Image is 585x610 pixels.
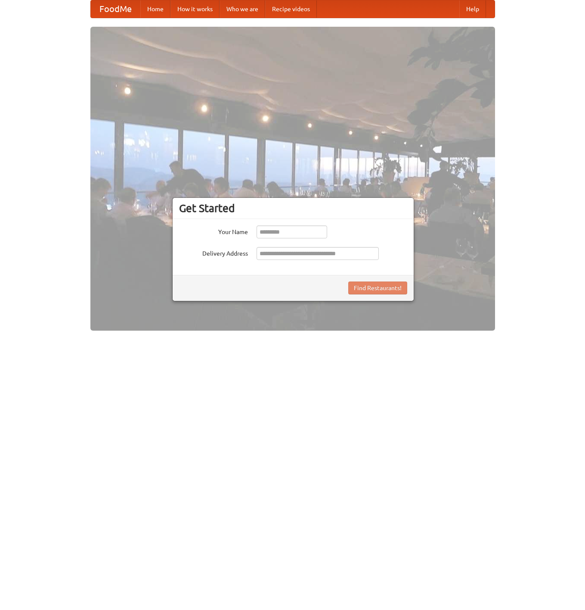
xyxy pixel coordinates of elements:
[179,225,248,236] label: Your Name
[170,0,220,18] a: How it works
[140,0,170,18] a: Home
[459,0,486,18] a: Help
[179,247,248,258] label: Delivery Address
[220,0,265,18] a: Who we are
[91,0,140,18] a: FoodMe
[348,282,407,294] button: Find Restaurants!
[265,0,317,18] a: Recipe videos
[179,202,407,215] h3: Get Started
